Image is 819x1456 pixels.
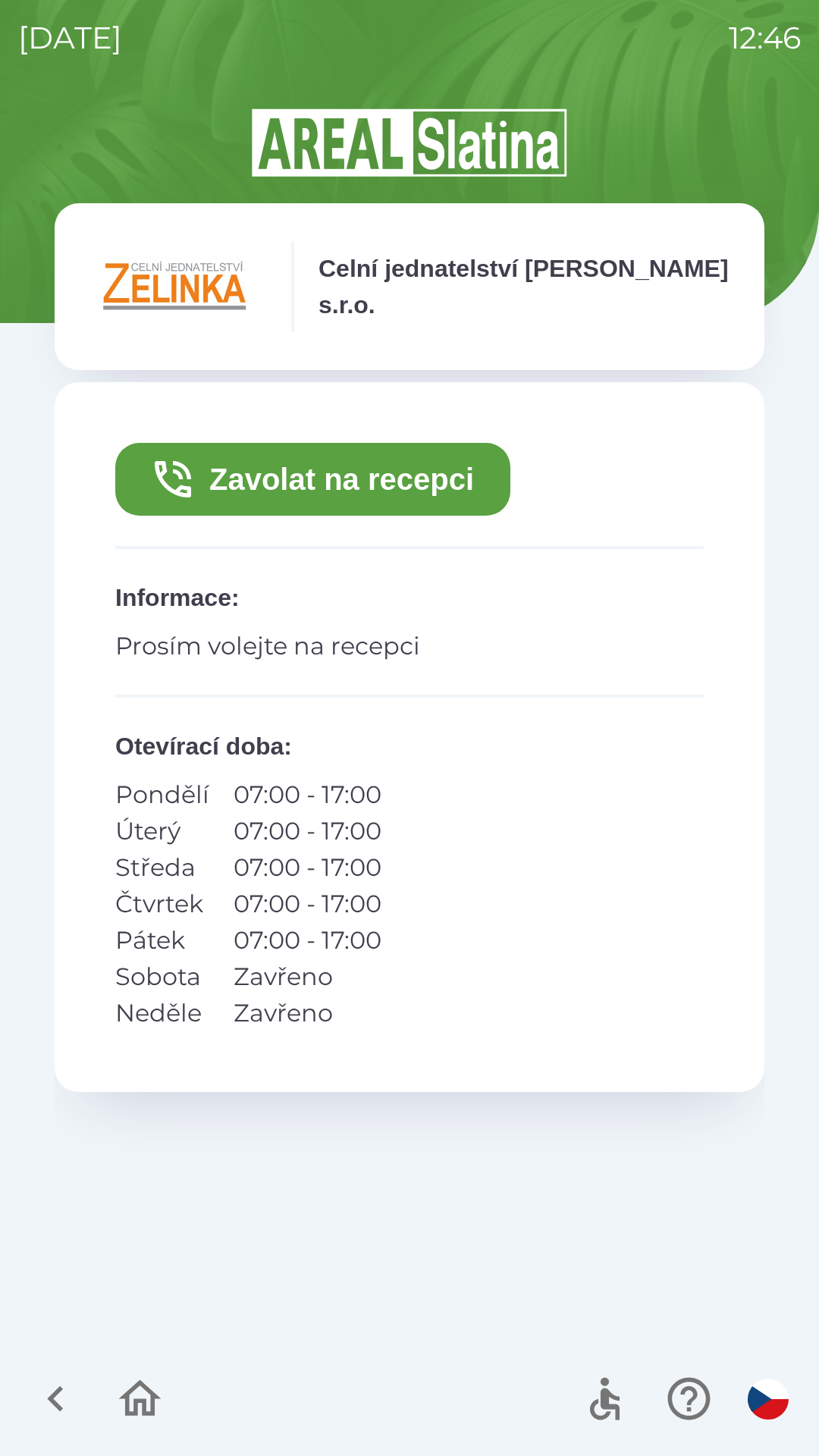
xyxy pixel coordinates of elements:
p: Prosím volejte na recepci [115,628,704,664]
img: cs flag [748,1379,789,1420]
p: Zavřeno [234,995,381,1031]
p: 07:00 - 17:00 [234,886,381,922]
p: Čtvrtek [115,886,209,922]
p: Pondělí [115,777,209,813]
img: Logo [55,106,764,179]
p: Sobota [115,959,209,995]
p: 12:46 [729,15,801,61]
img: e791fe39-6e5c-4488-8406-01cea90b779d.png [85,241,267,332]
p: Zavřeno [234,959,381,995]
p: Informace : [115,579,704,616]
p: 07:00 - 17:00 [234,849,381,886]
p: Středa [115,849,209,886]
p: Pátek [115,922,209,959]
p: Otevírací doba : [115,728,704,764]
p: Neděle [115,995,209,1031]
p: [DATE] [18,15,122,61]
button: Zavolat na recepci [115,443,510,516]
p: Úterý [115,813,209,849]
p: Celní jednatelství [PERSON_NAME] s.r.o. [318,250,734,323]
p: 07:00 - 17:00 [234,922,381,959]
p: 07:00 - 17:00 [234,777,381,813]
p: 07:00 - 17:00 [234,813,381,849]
